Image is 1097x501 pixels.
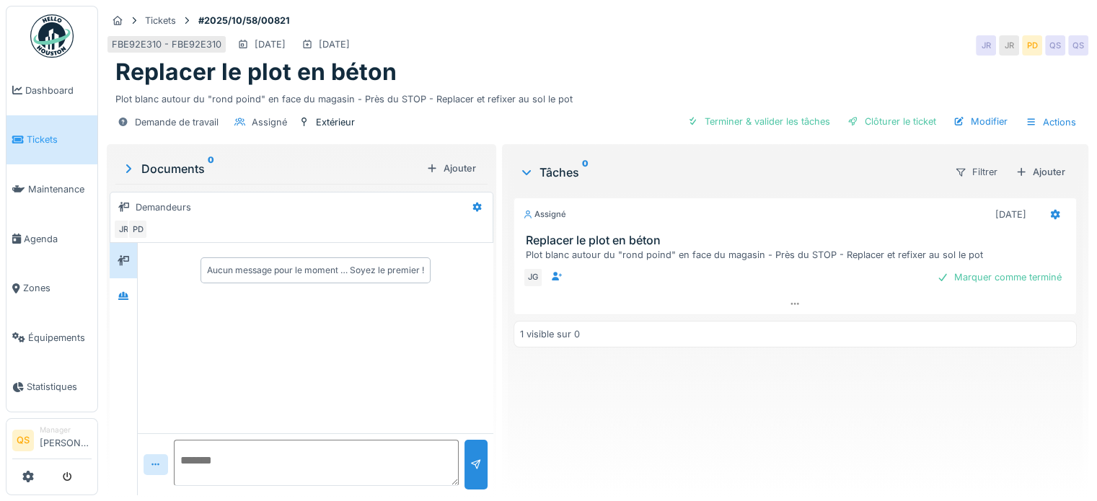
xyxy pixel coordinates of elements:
[24,232,92,246] span: Agenda
[113,219,133,239] div: JR
[520,327,580,341] div: 1 visible sur 0
[30,14,74,58] img: Badge_color-CXgf-gQk.svg
[28,182,92,196] span: Maintenance
[27,133,92,146] span: Tickets
[523,208,566,221] div: Assigné
[115,87,1080,106] div: Plot blanc autour du "rond poind" en face du magasin - Près du STOP - Replacer et refixer au sol ...
[6,214,97,264] a: Agenda
[6,363,97,412] a: Statistiques
[40,425,92,435] div: Manager
[526,234,1070,247] h3: Replacer le plot en béton
[25,84,92,97] span: Dashboard
[999,35,1019,56] div: JR
[208,160,214,177] sup: 0
[23,281,92,295] span: Zones
[976,35,996,56] div: JR
[1068,35,1088,56] div: QS
[12,425,92,459] a: QS Manager[PERSON_NAME]
[40,425,92,456] li: [PERSON_NAME]
[28,331,92,345] span: Équipements
[582,164,589,181] sup: 0
[931,267,1067,287] div: Marquer comme terminé
[1010,162,1071,182] div: Ajouter
[12,430,34,451] li: QS
[121,160,420,177] div: Documents
[6,263,97,313] a: Zones
[948,161,1004,182] div: Filtrer
[1019,112,1083,133] div: Actions
[112,37,221,51] div: FBE92E310 - FBE92E310
[6,66,97,115] a: Dashboard
[523,267,543,288] div: JG
[128,219,148,239] div: PD
[6,164,97,214] a: Maintenance
[136,200,191,214] div: Demandeurs
[207,264,424,277] div: Aucun message pour le moment … Soyez le premier !
[115,58,397,86] h1: Replacer le plot en béton
[27,380,92,394] span: Statistiques
[145,14,176,27] div: Tickets
[948,112,1013,131] div: Modifier
[316,115,355,129] div: Extérieur
[193,14,296,27] strong: #2025/10/58/00821
[420,159,482,178] div: Ajouter
[252,115,287,129] div: Assigné
[1022,35,1042,56] div: PD
[6,115,97,165] a: Tickets
[995,208,1026,221] div: [DATE]
[6,313,97,363] a: Équipements
[319,37,350,51] div: [DATE]
[842,112,942,131] div: Clôturer le ticket
[135,115,219,129] div: Demande de travail
[526,248,1070,262] div: Plot blanc autour du "rond poind" en face du magasin - Près du STOP - Replacer et refixer au sol ...
[1045,35,1065,56] div: QS
[519,164,943,181] div: Tâches
[255,37,286,51] div: [DATE]
[682,112,836,131] div: Terminer & valider les tâches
